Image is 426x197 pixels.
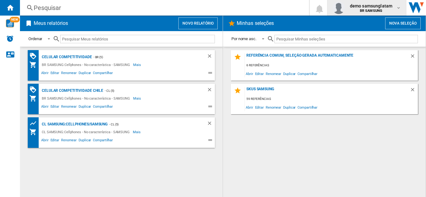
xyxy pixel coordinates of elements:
[254,69,265,78] span: Editar
[78,137,92,145] span: Duplicar
[40,87,103,95] div: Celular competitividade Chile
[40,53,92,61] div: Celular competitividade
[92,104,114,111] span: Compartilhar
[6,35,14,42] img: alerts-logo.svg
[274,35,418,43] input: Pesquisar Minhas seleções
[28,36,42,41] div: Ordenar
[133,128,142,136] span: Mais
[6,19,14,27] img: wise-card.svg
[245,69,254,78] span: Abrir
[282,69,297,78] span: Duplicar
[40,104,50,111] span: Abrir
[103,87,194,95] div: - CL (5)
[34,3,293,12] div: Pesquisar
[29,61,40,68] div: Meu sortimento
[231,36,256,41] div: Por nome asc.
[29,120,40,127] div: Grade de preços de produtos
[10,17,20,22] span: NEW
[40,61,133,68] div: BR SAMSUNG:Cellphones - No característica - SAMSUNG
[265,103,282,111] span: Renomear
[92,53,194,61] div: - BR (5)
[410,87,418,95] div: Deletar
[78,104,92,111] span: Duplicar
[207,87,215,95] div: Deletar
[245,103,254,111] span: Abrir
[245,53,410,62] div: Referência comum, seleção gerada automaticamente
[207,53,215,61] div: Deletar
[40,95,133,102] div: BR SAMSUNG:Cellphones - No característica - SAMSUNG
[245,62,418,69] div: 6 referências
[50,137,60,145] span: Editar
[40,70,50,77] span: Abrir
[385,17,421,29] button: Nova seleção
[50,70,60,77] span: Editar
[297,103,318,111] span: Compartilhar
[92,70,114,77] span: Compartilhar
[60,104,78,111] span: Renomear
[410,53,418,62] div: Deletar
[40,128,133,136] div: CL SAMSUNG:Cellphones - No característica - SAMSUNG
[108,120,194,128] div: - CL (5)
[282,103,297,111] span: Duplicar
[207,120,215,128] div: Deletar
[360,9,382,13] b: BR SAMSUNG
[92,137,114,145] span: Compartilhar
[332,2,345,14] img: profile.jpg
[40,120,108,128] div: CL SAMSUNG:Cellphones/SAMSUNG
[60,70,78,77] span: Renomear
[40,137,50,145] span: Abrir
[133,95,142,102] span: Mais
[29,95,40,102] div: Meu sortimento
[32,17,70,29] h2: Meus relatórios
[245,87,410,95] div: Skus Samsung
[265,69,282,78] span: Renomear
[78,70,92,77] span: Duplicar
[29,128,40,136] div: Meu sortimento
[235,17,275,29] h2: Minhas seleções
[350,3,392,9] span: demo samsunglatam
[245,95,418,103] div: 59 referências
[29,86,40,94] div: Matriz de PROMOÇÕES
[178,17,218,29] button: Novo relatório
[29,52,40,60] div: Matriz de PROMOÇÕES
[297,69,318,78] span: Compartilhar
[50,104,60,111] span: Editar
[60,137,78,145] span: Renomear
[254,103,265,111] span: Editar
[60,35,215,43] input: Pesquisar Meus relatórios
[133,61,142,68] span: Mais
